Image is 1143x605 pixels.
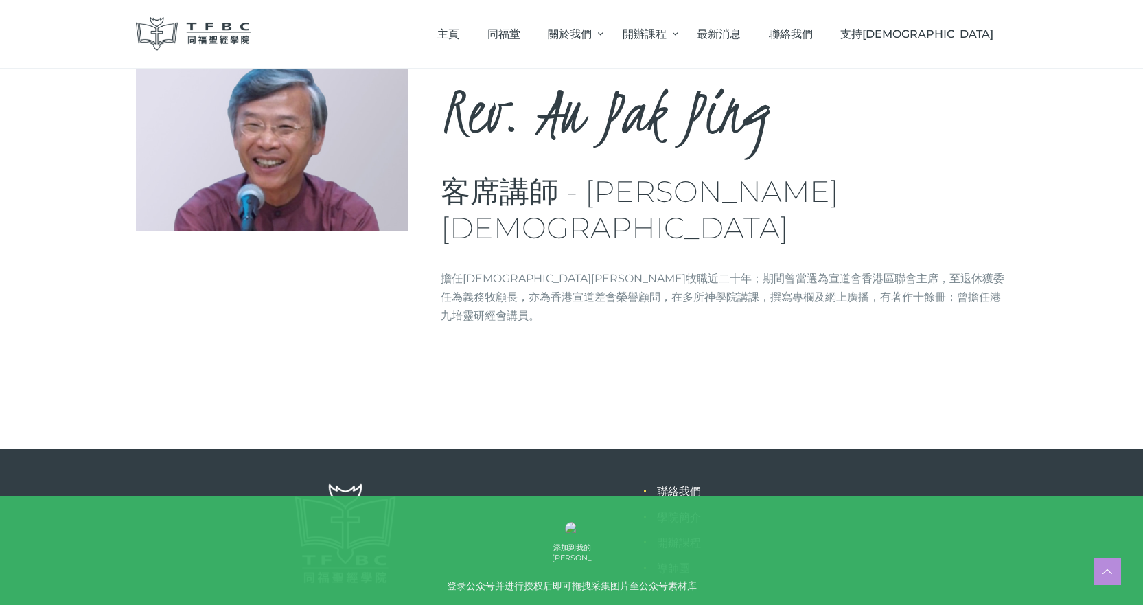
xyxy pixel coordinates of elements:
a: 聯絡我們 [657,485,701,498]
span: 主頁 [437,27,459,41]
span: 支持[DEMOGRAPHIC_DATA] [840,27,993,41]
p: 擔任[DEMOGRAPHIC_DATA][PERSON_NAME]牧職近二十年；期間曾當選為宣道會香港區聯會主席，至退休獲委任為義務牧顧長，亦為香港宣道差會榮譽顧問，在多所神學院講課，撰寫專欄及... [441,269,1008,326]
a: 開辦課程 [608,14,682,54]
a: 關於我們 [534,14,608,54]
h3: 客席講師 - [PERSON_NAME][DEMOGRAPHIC_DATA] [441,174,1008,247]
a: 聯絡我們 [754,14,827,54]
a: 同福堂 [473,14,534,54]
h2: Rev. Au Pak Ping [441,57,1008,167]
a: Scroll to top [1094,558,1121,585]
span: 聯絡我們 [769,27,813,41]
img: Rev. Au Pak Ping [136,57,408,231]
a: 最新消息 [683,14,755,54]
a: 支持[DEMOGRAPHIC_DATA] [827,14,1008,54]
span: 同福堂 [487,27,520,41]
img: 同福聖經學院 TFBC [136,17,251,51]
a: 主頁 [424,14,474,54]
span: 關於我們 [548,27,592,41]
span: 最新消息 [697,27,741,41]
span: 開辦課程 [623,27,667,41]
